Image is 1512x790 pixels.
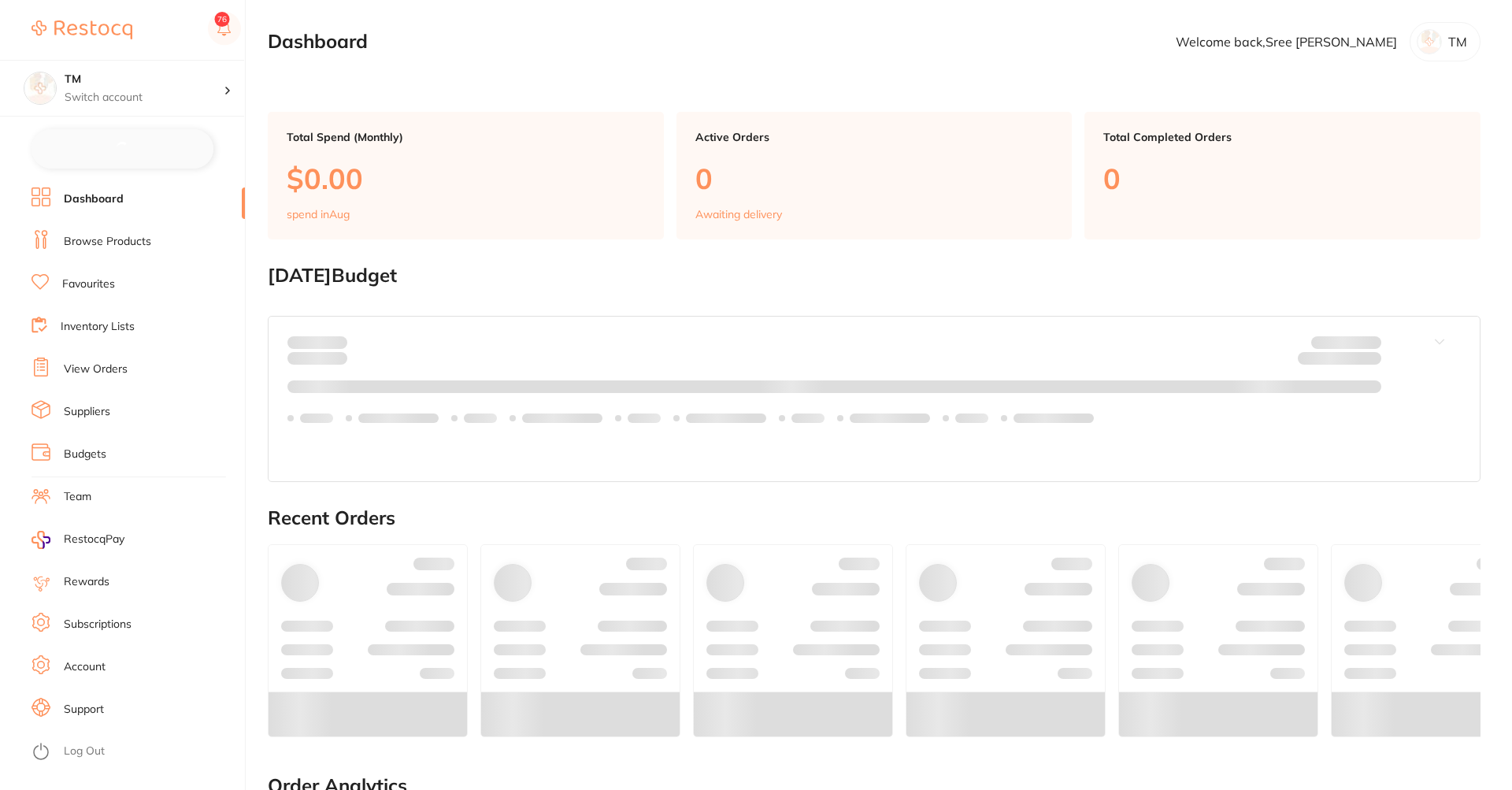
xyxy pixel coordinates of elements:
[1298,349,1381,368] p: Remaining:
[1084,112,1480,239] a: Total Completed Orders0
[1354,354,1381,369] strong: $0.00
[62,276,115,292] a: Favourites
[1014,412,1094,425] p: Labels extended
[287,336,347,348] p: Spent:
[31,20,132,39] img: Restocq Logo
[268,31,368,53] h2: Dashboard
[64,574,109,590] a: Rewards
[31,740,240,765] button: Log Out
[64,404,110,420] a: Suppliers
[64,532,124,547] span: RestocqPay
[64,617,132,632] a: Subscriptions
[686,412,766,425] p: Labels extended
[65,72,224,87] h4: TM
[31,12,132,48] a: Restocq Logo
[64,447,106,462] a: Budgets
[628,412,661,425] p: Labels
[1311,336,1381,348] p: Budget:
[287,349,347,368] p: month
[676,112,1073,239] a: Active Orders0Awaiting delivery
[64,744,105,759] a: Log Out
[65,90,224,106] p: Switch account
[1103,162,1462,195] p: 0
[464,412,497,425] p: Labels
[1103,131,1462,143] p: Total Completed Orders
[287,208,350,221] p: spend in Aug
[522,412,602,425] p: Labels extended
[695,208,782,221] p: Awaiting delivery
[791,412,825,425] p: Labels
[268,112,664,239] a: Total Spend (Monthly)$0.00spend inAug
[64,191,124,207] a: Dashboard
[300,412,333,425] p: Labels
[61,319,135,335] a: Inventory Lists
[955,412,988,425] p: Labels
[31,531,50,549] img: RestocqPay
[1351,335,1381,349] strong: $NaN
[64,489,91,505] a: Team
[1448,35,1467,49] p: TM
[64,234,151,250] a: Browse Products
[850,412,930,425] p: Labels extended
[1176,35,1397,49] p: Welcome back, Sree [PERSON_NAME]
[64,702,104,718] a: Support
[24,72,56,104] img: TM
[64,362,128,377] a: View Orders
[320,335,347,349] strong: $0.00
[31,531,124,549] a: RestocqPay
[64,659,106,675] a: Account
[358,412,439,425] p: Labels extended
[695,162,1054,195] p: 0
[268,507,1480,529] h2: Recent Orders
[268,265,1480,287] h2: [DATE] Budget
[287,162,645,195] p: $0.00
[287,131,645,143] p: Total Spend (Monthly)
[695,131,1054,143] p: Active Orders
